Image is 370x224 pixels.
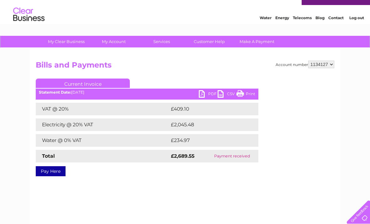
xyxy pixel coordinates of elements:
[183,36,235,47] a: Customer Help
[42,153,55,159] strong: Total
[349,27,364,31] a: Log out
[218,90,236,99] a: CSV
[39,90,71,95] b: Statement Date:
[36,79,130,88] a: Current Invoice
[36,90,258,95] div: [DATE]
[36,118,169,131] td: Electricity @ 20% VAT
[36,166,66,176] a: Pay Here
[13,16,45,36] img: logo.png
[169,103,247,115] td: £409.10
[136,36,188,47] a: Services
[236,90,255,99] a: Print
[169,134,247,147] td: £234.97
[231,36,283,47] a: Make A Payment
[315,27,325,31] a: Blog
[36,103,169,115] td: VAT @ 20%
[260,27,272,31] a: Water
[171,153,194,159] strong: £2,689.55
[252,3,295,11] a: 0333 014 3131
[328,27,344,31] a: Contact
[199,90,218,99] a: PDF
[276,61,334,68] div: Account number
[37,3,334,30] div: Clear Business is a trading name of Verastar Limited (registered in [GEOGRAPHIC_DATA] No. 3667643...
[169,118,249,131] td: £2,045.48
[36,61,334,73] h2: Bills and Payments
[275,27,289,31] a: Energy
[40,36,92,47] a: My Clear Business
[206,150,259,162] td: Payment received
[293,27,312,31] a: Telecoms
[36,134,169,147] td: Water @ 0% VAT
[88,36,140,47] a: My Account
